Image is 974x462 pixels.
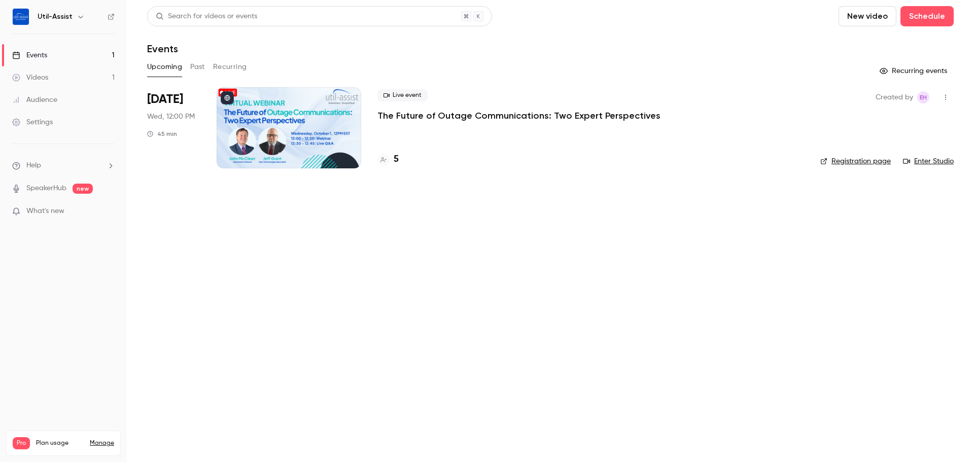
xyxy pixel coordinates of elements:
a: The Future of Outage Communications: Two Expert Perspectives [377,110,660,122]
a: Registration page [820,156,891,166]
span: Live event [377,89,428,101]
a: Enter Studio [903,156,954,166]
span: new [73,184,93,194]
div: Audience [12,95,57,105]
span: What's new [26,206,64,217]
span: Pro [13,437,30,449]
div: Oct 1 Wed, 12:00 PM (America/Toronto) [147,87,200,168]
div: Settings [12,117,53,127]
h1: Events [147,43,178,55]
div: Events [12,50,47,60]
h4: 5 [394,153,399,166]
div: Search for videos or events [156,11,257,22]
button: Recurring [213,59,247,75]
div: 45 min [147,130,177,138]
li: help-dropdown-opener [12,160,115,171]
a: SpeakerHub [26,183,66,194]
a: 5 [377,153,399,166]
h6: Util-Assist [38,12,73,22]
button: Schedule [900,6,954,26]
img: Util-Assist [13,9,29,25]
span: Created by [876,91,913,103]
div: Videos [12,73,48,83]
span: Emily Henderson [917,91,929,103]
button: Upcoming [147,59,182,75]
span: [DATE] [147,91,183,108]
button: Past [190,59,205,75]
span: Plan usage [36,439,84,447]
span: Wed, 12:00 PM [147,112,195,122]
span: Help [26,160,41,171]
button: Recurring events [875,63,954,79]
a: Manage [90,439,114,447]
span: EH [920,91,927,103]
button: New video [839,6,896,26]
